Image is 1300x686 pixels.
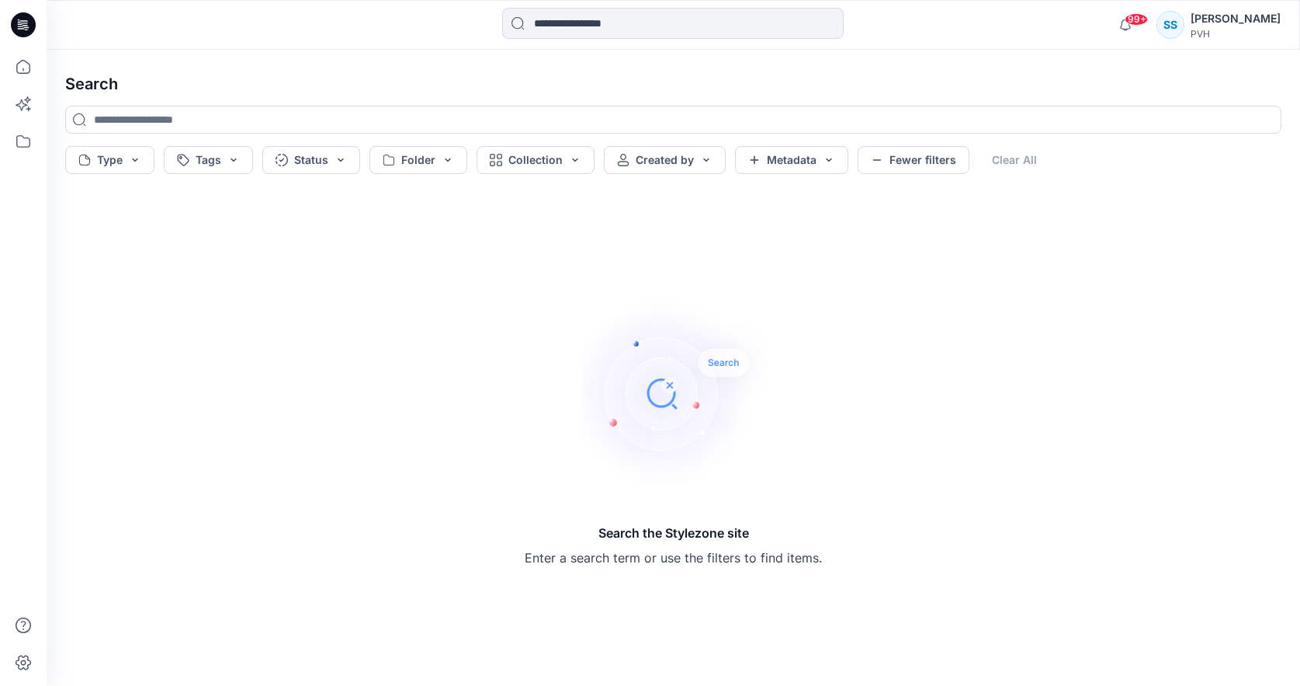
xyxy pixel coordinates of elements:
[581,300,767,486] img: Search the Stylezone site
[1191,9,1281,28] div: [PERSON_NAME]
[1191,28,1281,40] div: PVH
[262,146,360,174] button: Status
[477,146,595,174] button: Collection
[525,548,822,567] p: Enter a search term or use the filters to find items.
[604,146,726,174] button: Created by
[369,146,467,174] button: Folder
[858,146,969,174] button: Fewer filters
[1156,11,1184,39] div: SS
[735,146,848,174] button: Metadata
[525,524,822,542] h5: Search the Stylezone site
[164,146,253,174] button: Tags
[1125,13,1148,26] span: 99+
[53,62,1294,106] h4: Search
[65,146,154,174] button: Type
